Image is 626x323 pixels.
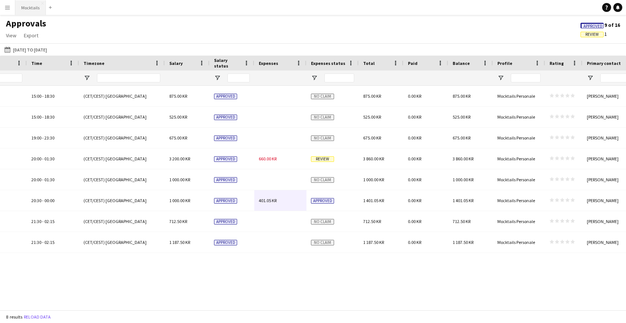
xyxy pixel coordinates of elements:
span: 675.00 KR [453,135,471,141]
span: Salary [169,60,183,66]
span: Mocktails Personale [497,93,535,99]
span: Export [24,32,38,39]
span: Approved [583,24,603,29]
span: 3 860.00 KR [453,156,474,161]
span: Mocktails Personale [497,219,535,224]
span: 712.50 KR [169,219,187,224]
span: 525.00 KR [453,114,471,120]
input: Expenses status Filter Input [324,73,354,82]
span: 01:30 [44,177,54,182]
span: 1 [581,31,607,37]
span: 02:15 [44,239,54,245]
span: - [42,114,44,120]
span: Approved [214,240,237,245]
span: No claim [311,219,334,225]
button: Open Filter Menu [497,75,504,81]
div: (CET/CEST) [GEOGRAPHIC_DATA] [79,86,165,106]
input: Timezone Filter Input [97,73,160,82]
div: (CET/CEST) [GEOGRAPHIC_DATA] [79,128,165,148]
span: Mocktails Personale [497,114,535,120]
span: Paid [408,60,418,66]
span: 1 401.05 KR [363,198,384,203]
span: Balance [453,60,470,66]
span: 21:30 [31,219,41,224]
span: - [42,219,44,224]
span: Approved [214,156,237,162]
span: Total [363,60,375,66]
span: 0.00 KR [408,156,421,161]
span: Time [31,60,42,66]
span: 3 200.00 KR [169,156,190,161]
span: 712.50 KR [453,219,471,224]
div: (CET/CEST) [GEOGRAPHIC_DATA] [79,190,165,211]
span: 875.00 KR [453,93,471,99]
span: 675.00 KR [363,135,381,141]
span: 9 of 16 [581,22,620,28]
span: View [6,32,16,39]
span: 15:00 [31,93,41,99]
span: 1 000.00 KR [169,198,190,203]
span: 525.00 KR [363,114,381,120]
span: Mocktails Personale [497,156,535,161]
div: (CET/CEST) [GEOGRAPHIC_DATA] [79,148,165,169]
span: - [42,93,44,99]
input: Profile Filter Input [511,73,541,82]
span: 875.00 KR [363,93,381,99]
span: 525.00 KR [169,114,187,120]
span: No claim [311,94,334,99]
span: - [42,177,44,182]
button: Reload data [22,313,52,321]
span: 18:30 [44,114,54,120]
span: 20:00 [31,156,41,161]
span: 0.00 KR [408,239,421,245]
span: 1 187.50 KR [453,239,474,245]
span: 01:30 [44,156,54,161]
span: Approved [214,219,237,225]
span: 0.00 KR [408,198,421,203]
span: No claim [311,115,334,120]
span: Approved [311,198,334,204]
span: Mocktails Personale [497,198,535,203]
button: Open Filter Menu [587,75,594,81]
span: Approved [214,177,237,183]
span: 1 187.50 KR [363,239,384,245]
span: 15:00 [31,114,41,120]
span: Mocktails Personale [497,177,535,182]
span: 0.00 KR [408,93,421,99]
span: 1 000.00 KR [363,177,384,182]
span: Approved [214,135,237,141]
span: 19:00 [31,135,41,141]
span: 18:30 [44,93,54,99]
span: Review [585,32,599,37]
a: View [3,31,19,40]
span: 1 401.05 KR [453,198,474,203]
span: 3 860.00 KR [363,156,384,161]
span: 0.00 KR [408,219,421,224]
span: - [42,239,44,245]
span: Expenses [259,60,278,66]
span: 875.00 KR [169,93,187,99]
button: Open Filter Menu [84,75,90,81]
span: 0.00 KR [408,177,421,182]
span: 20:00 [31,177,41,182]
div: (CET/CEST) [GEOGRAPHIC_DATA] [79,211,165,232]
span: No claim [311,135,334,141]
input: Salary status Filter Input [227,73,250,82]
span: No claim [311,240,334,245]
a: Export [21,31,41,40]
span: 21:30 [31,239,41,245]
button: Mocktails [15,0,46,15]
button: Open Filter Menu [214,75,221,81]
span: 23:30 [44,135,54,141]
span: Rating [550,60,564,66]
div: (CET/CEST) [GEOGRAPHIC_DATA] [79,232,165,253]
span: 1 000.00 KR [453,177,474,182]
span: 675.00 KR [169,135,187,141]
span: Approved [214,115,237,120]
span: - [42,198,44,203]
span: 401.05 KR [259,198,277,203]
button: [DATE] to [DATE] [3,45,48,54]
span: 1 000.00 KR [169,177,190,182]
button: Open Filter Menu [311,75,318,81]
span: Approved [214,94,237,99]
